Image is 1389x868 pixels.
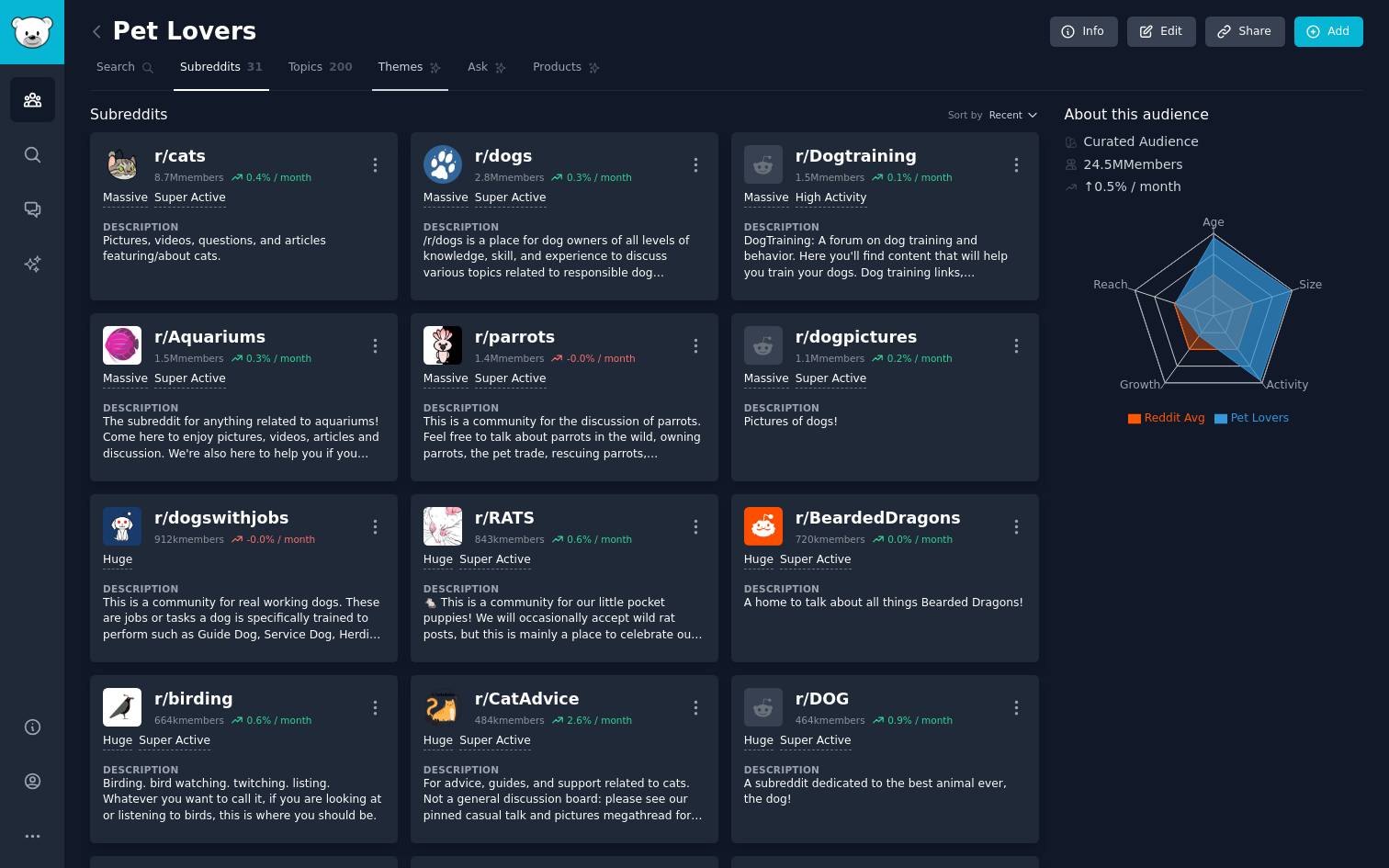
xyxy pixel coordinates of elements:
dt: Description [103,220,385,233]
dt: Description [423,582,706,595]
img: dogs [423,145,462,184]
div: r/ dogpictures [796,326,953,349]
div: 464k members [796,714,865,727]
div: 8.7M members [154,171,224,184]
tspan: Size [1299,277,1322,290]
div: ↑ 0.5 % / month [1084,177,1181,197]
dt: Description [744,220,1026,233]
div: Super Active [796,371,867,389]
img: GummySearch logo [11,17,53,49]
div: Sort by [948,108,983,121]
p: For advice, guides, and support related to cats. Not a general discussion board: please see our p... [423,776,706,825]
a: Share [1205,17,1284,48]
div: Massive [423,371,469,389]
a: Products [526,53,607,91]
div: Super Active [154,190,226,208]
div: 1.5M members [154,352,224,365]
p: /r/dogs is a place for dog owners of all levels of knowledge, skill, and experience to discuss va... [423,233,706,282]
a: Themes [372,53,449,91]
a: CatAdvicer/CatAdvice484kmembers2.6% / monthHugeSuper ActiveDescriptionFor advice, guides, and sup... [411,675,718,843]
div: Super Active [154,371,226,389]
tspan: Age [1203,216,1225,229]
div: r/ BeardedDragons [796,507,961,530]
div: 1.5M members [796,171,865,184]
tspan: Activity [1266,378,1308,391]
div: 1.1M members [796,352,865,365]
div: r/ cats [154,145,311,168]
dt: Description [103,582,385,595]
a: Subreddits31 [174,53,269,91]
span: About this audience [1065,104,1209,127]
div: Super Active [459,733,531,750]
tspan: Reach [1093,277,1128,290]
span: Topics [288,60,322,76]
div: r/ RATS [475,507,632,530]
a: Ask [461,53,514,91]
div: r/ dogs [475,145,632,168]
dt: Description [103,763,385,776]
div: Huge [103,733,132,750]
p: A home to talk about all things Bearded Dragons! [744,595,1026,612]
div: Massive [744,371,789,389]
div: 0.9 % / month [887,714,953,727]
div: 843k members [475,533,545,546]
div: 0.4 % / month [246,171,311,184]
p: This is a community for the discussion of parrots. Feel free to talk about parrots in the wild, o... [423,414,706,463]
div: r/ dogswithjobs [154,507,315,530]
a: Info [1050,17,1118,48]
p: Birding. bird watching. twitching. listing. Whatever you want to call it, if you are looking at o... [103,776,385,825]
p: Pictures of dogs! [744,414,1026,431]
dt: Description [423,401,706,414]
div: Huge [103,552,132,569]
span: Search [96,60,135,76]
a: birdingr/birding664kmembers0.6% / monthHugeSuper ActiveDescriptionBirding. bird watching. twitchi... [90,675,398,843]
div: r/ birding [154,688,311,711]
div: Super Active [459,552,531,569]
div: r/ DOG [796,688,953,711]
p: DogTraining: A forum on dog training and behavior. Here you'll find content that will help you tr... [744,233,1026,282]
div: Huge [423,552,453,569]
div: 0.2 % / month [887,352,953,365]
a: Edit [1127,17,1196,48]
a: Add [1294,17,1363,48]
div: Massive [423,190,469,208]
h2: Pet Lovers [90,17,256,47]
span: Ask [468,60,488,76]
a: RATSr/RATS843kmembers0.6% / monthHugeSuper ActiveDescription🐁 This is a community for our little ... [411,494,718,662]
div: 484k members [475,714,545,727]
div: -0.0 % / month [567,352,636,365]
span: Pet Lovers [1231,411,1290,424]
div: 664k members [154,714,224,727]
div: 24.5M Members [1065,155,1364,175]
div: 912k members [154,533,224,546]
img: BeardedDragons [744,507,783,546]
span: Subreddits [90,104,168,127]
div: -0.0 % / month [246,533,315,546]
img: parrots [423,326,462,365]
div: r/ Aquariums [154,326,311,349]
dt: Description [423,220,706,233]
a: r/DOG464kmembers0.9% / monthHugeSuper ActiveDescriptionA subreddit dedicated to the best animal e... [731,675,1039,843]
div: 720k members [796,533,865,546]
img: birding [103,688,141,727]
div: Super Active [780,552,852,569]
div: 0.0 % / month [887,533,953,546]
span: Products [533,60,582,76]
div: r/ CatAdvice [475,688,632,711]
p: A subreddit dedicated to the best animal ever, the dog! [744,776,1026,808]
dt: Description [103,401,385,414]
dt: Description [744,582,1026,595]
p: Pictures, videos, questions, and articles featuring/about cats. [103,233,385,265]
a: r/Dogtraining1.5Mmembers0.1% / monthMassiveHigh ActivityDescriptionDogTraining: A forum on dog tr... [731,132,1039,300]
dt: Description [744,763,1026,776]
div: 0.1 % / month [887,171,953,184]
img: Aquariums [103,326,141,365]
span: Subreddits [180,60,241,76]
a: r/dogpictures1.1Mmembers0.2% / monthMassiveSuper ActiveDescriptionPictures of dogs! [731,313,1039,481]
div: Super Active [139,733,210,750]
span: Reddit Avg [1145,411,1205,424]
div: Huge [423,733,453,750]
a: Search [90,53,161,91]
div: Huge [744,733,774,750]
div: 0.6 % / month [246,714,311,727]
